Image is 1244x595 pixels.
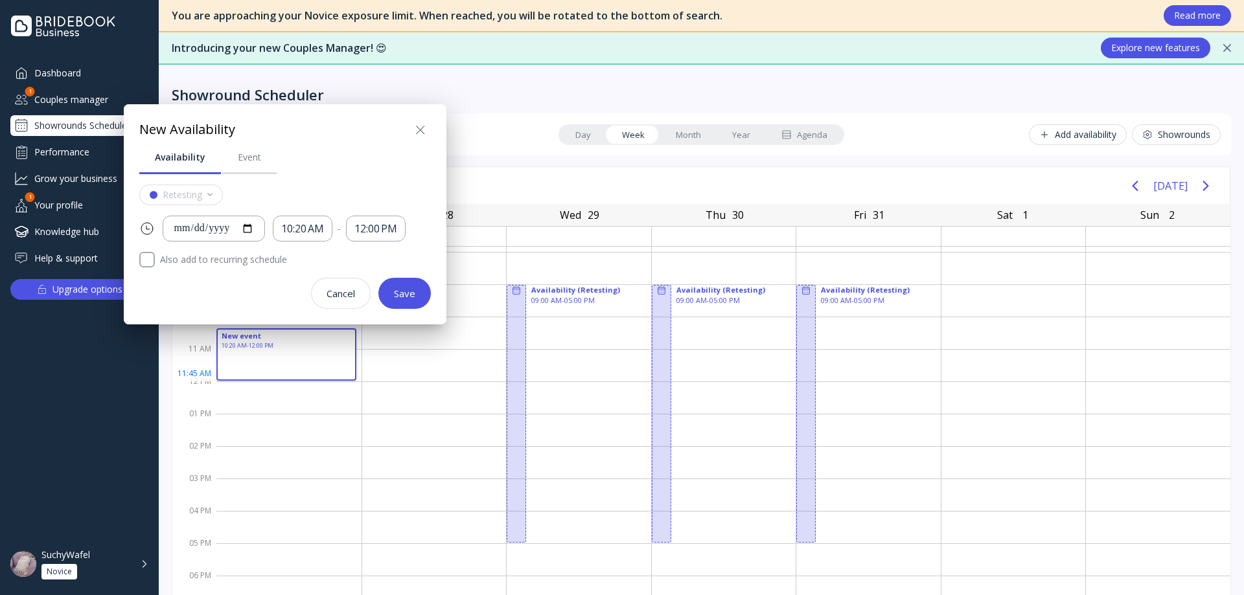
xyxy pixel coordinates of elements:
[139,120,235,139] div: New Availability
[155,252,431,267] label: Also add to recurring schedule
[139,185,223,205] button: Retesting
[378,278,431,309] button: Save
[155,151,205,164] div: Availability
[338,222,341,235] div: -
[281,221,324,236] div: 10:20 AM
[327,288,355,298] div: Cancel
[163,190,202,200] div: Retesting
[394,288,415,298] div: Save
[238,151,261,164] div: Event
[222,140,277,174] a: Event
[354,221,397,236] div: 12:00 PM
[311,278,371,309] button: Cancel
[139,140,221,174] a: Availability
